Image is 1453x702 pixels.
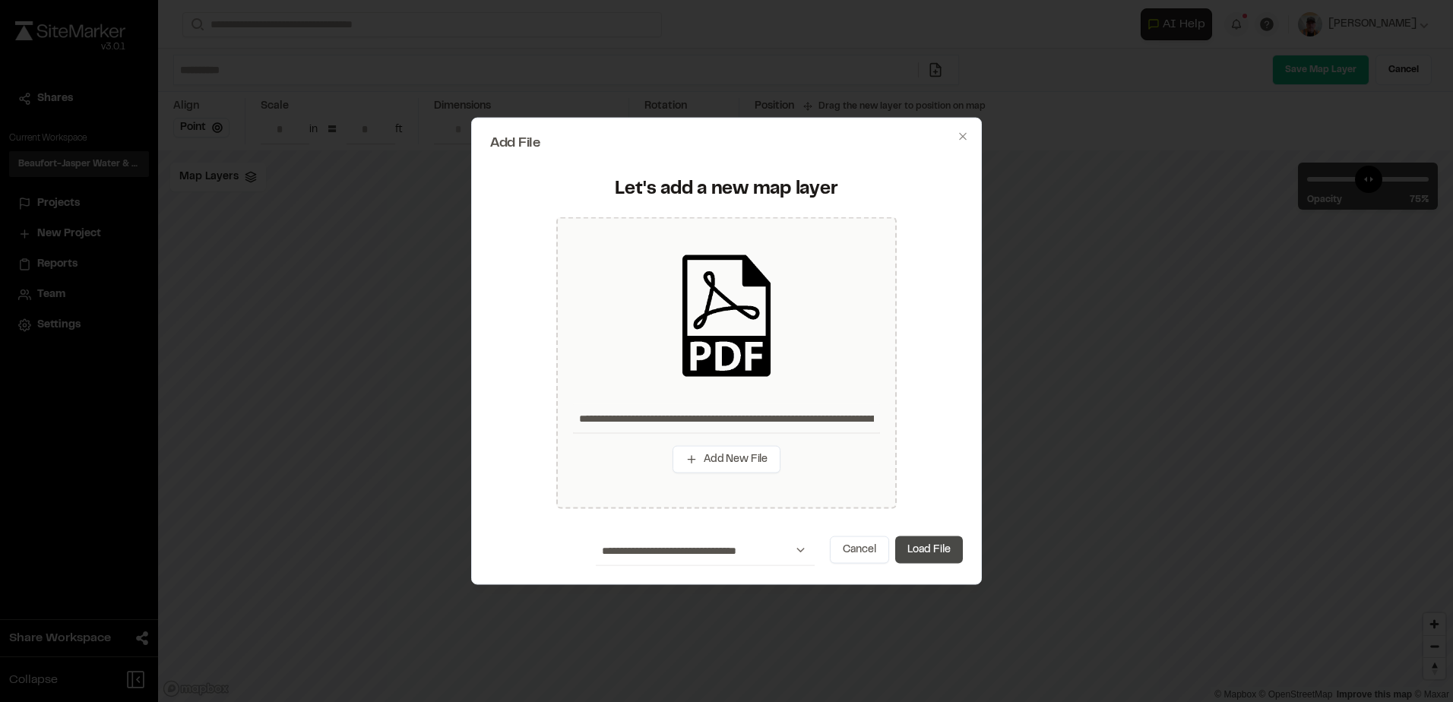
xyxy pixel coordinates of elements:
button: Cancel [830,536,889,563]
div: Add New File [556,217,897,508]
img: pdf_black_icon.png [666,255,787,377]
div: Let's add a new map layer [499,178,954,202]
button: Add New File [673,446,780,473]
h2: Add File [490,137,963,150]
button: Load File [895,536,963,563]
